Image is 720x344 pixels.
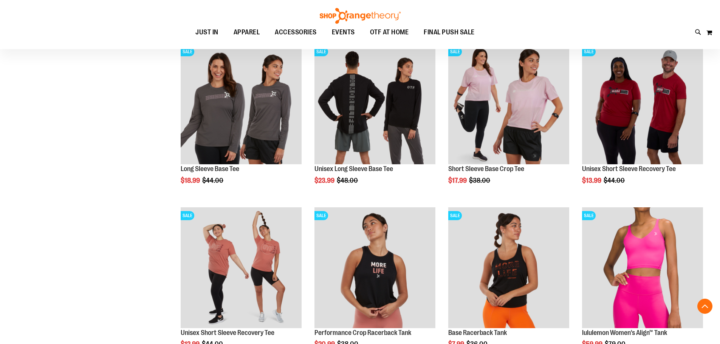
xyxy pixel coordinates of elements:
[582,207,703,329] a: Product image for lululemon Womens Align TankSALE
[314,207,435,329] a: Product image for Performance Crop Racerback TankSALE
[582,329,667,336] a: lululemon Women's Align™ Tank
[582,165,676,173] a: Unisex Short Sleeve Recovery Tee
[448,43,569,165] a: Product image for Short Sleeve Base Crop TeeSALE
[362,24,417,41] a: OTF AT HOME
[181,207,302,329] a: Product image for Unisex Short Sleeve Recovery TeeSALE
[181,43,302,165] a: Product image for Long Sleeve Base TeeSALE
[424,24,475,41] span: FINAL PUSH SALE
[697,299,712,314] button: Back To Top
[181,47,194,56] span: SALE
[314,43,435,165] a: Product image for Unisex Long Sleeve Base TeeSALE
[332,24,355,41] span: EVENTS
[181,329,274,336] a: Unisex Short Sleeve Recovery Tee
[448,43,569,164] img: Product image for Short Sleeve Base Crop Tee
[188,24,226,41] a: JUST IN
[578,40,707,204] div: product
[314,165,393,173] a: Unisex Long Sleeve Base Tee
[226,24,268,41] a: APPAREL
[448,177,468,184] span: $17.99
[448,207,569,328] img: Product image for Base Racerback Tank
[582,211,596,220] span: SALE
[582,47,596,56] span: SALE
[448,211,462,220] span: SALE
[314,329,411,336] a: Performance Crop Racerback Tank
[582,177,602,184] span: $13.99
[582,43,703,164] img: Product image for Unisex SS Recovery Tee
[314,43,435,164] img: Product image for Unisex Long Sleeve Base Tee
[202,177,225,184] span: $44.00
[324,24,362,41] a: EVENTS
[604,177,626,184] span: $44.00
[234,24,260,41] span: APPAREL
[181,211,194,220] span: SALE
[181,177,201,184] span: $18.99
[181,165,239,173] a: Long Sleeve Base Tee
[448,47,462,56] span: SALE
[370,24,409,41] span: OTF AT HOME
[416,24,482,41] a: FINAL PUSH SALE
[469,177,491,184] span: $38.00
[319,8,402,24] img: Shop Orangetheory
[444,40,573,204] div: product
[181,207,302,328] img: Product image for Unisex Short Sleeve Recovery Tee
[314,211,328,220] span: SALE
[275,24,317,41] span: ACCESSORIES
[267,24,324,41] a: ACCESSORIES
[448,165,524,173] a: Short Sleeve Base Crop Tee
[582,43,703,165] a: Product image for Unisex SS Recovery TeeSALE
[448,207,569,329] a: Product image for Base Racerback TankSALE
[582,207,703,328] img: Product image for lululemon Womens Align Tank
[311,40,439,204] div: product
[448,329,507,336] a: Base Racerback Tank
[314,207,435,328] img: Product image for Performance Crop Racerback Tank
[181,43,302,164] img: Product image for Long Sleeve Base Tee
[177,40,305,204] div: product
[337,177,359,184] span: $48.00
[314,47,328,56] span: SALE
[314,177,336,184] span: $23.99
[195,24,218,41] span: JUST IN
